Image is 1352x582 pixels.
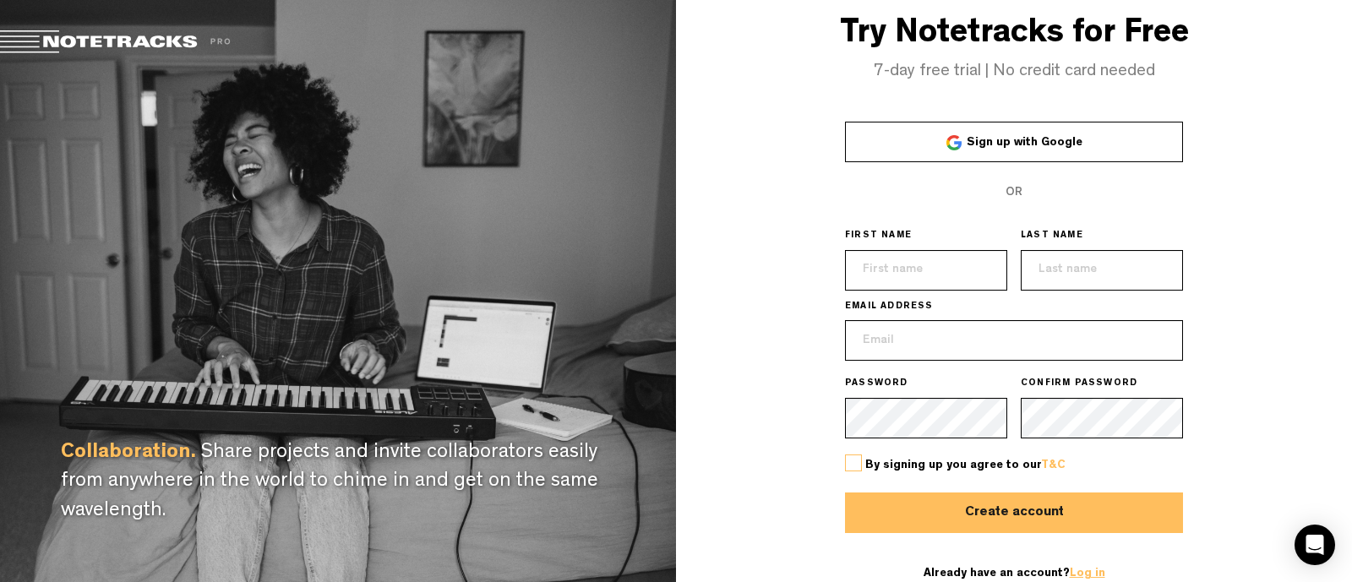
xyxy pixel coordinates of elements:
[845,230,912,243] span: FIRST NAME
[1295,525,1335,565] div: Open Intercom Messenger
[924,568,1105,579] span: Already have an account?
[865,460,1066,471] span: By signing up you agree to our
[845,250,1007,291] input: First name
[676,63,1352,81] h4: 7-day free trial | No credit card needed
[845,378,908,391] span: PASSWORD
[61,443,196,464] span: Collaboration.
[1070,568,1105,579] a: Log in
[845,320,1183,361] input: Email
[61,443,598,522] span: Share projects and invite collaborators easily from anywhere in the world to chime in and get on ...
[1041,460,1066,471] a: T&C
[676,17,1352,54] h3: Try Notetracks for Free
[1021,250,1183,291] input: Last name
[967,137,1082,149] span: Sign up with Google
[845,301,934,314] span: EMAIL ADDRESS
[1021,378,1137,391] span: CONFIRM PASSWORD
[845,492,1183,533] button: Create account
[1021,230,1083,243] span: LAST NAME
[1006,187,1022,199] span: OR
